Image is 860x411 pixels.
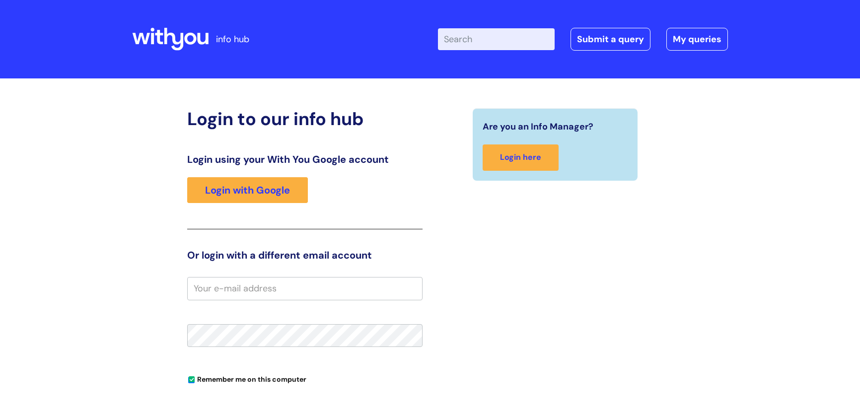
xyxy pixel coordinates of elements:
a: My queries [666,28,728,51]
p: info hub [216,31,249,47]
label: Remember me on this computer [187,373,306,384]
div: You can uncheck this option if you're logging in from a shared device [187,371,423,387]
h2: Login to our info hub [187,108,423,130]
span: Are you an Info Manager? [483,119,593,135]
input: Remember me on this computer [188,377,195,383]
a: Login here [483,144,559,171]
input: Search [438,28,555,50]
h3: Or login with a different email account [187,249,423,261]
a: Login with Google [187,177,308,203]
input: Your e-mail address [187,277,423,300]
h3: Login using your With You Google account [187,153,423,165]
a: Submit a query [571,28,650,51]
